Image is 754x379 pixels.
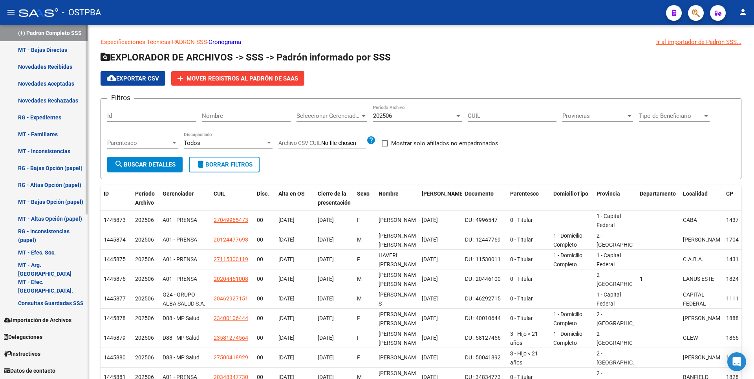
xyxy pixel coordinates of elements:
span: [DATE] [318,315,334,321]
span: Disc. [257,190,269,197]
div: 1881 [726,353,743,362]
span: M [357,295,362,302]
span: [DATE] [422,276,438,282]
input: Archivo CSV CUIL [321,140,366,147]
span: DU : 58127456 [465,335,501,341]
span: Provincia [597,190,620,197]
span: 202506 [135,295,154,302]
span: DU : 46292715 [465,295,501,302]
span: 1 - Capital Federal [597,291,621,307]
h3: Filtros [107,92,134,103]
span: 202506 [135,354,154,361]
button: Borrar Filtros [189,157,260,172]
datatable-header-cell: Alta en OS [275,185,315,211]
span: 202506 [135,217,154,223]
span: [DATE] [278,315,295,321]
span: 0 - Titular [510,295,533,302]
datatable-header-cell: Período Archivo [132,185,159,211]
span: Documento [465,190,494,197]
span: 3 - Hijo < 21 años [510,350,538,366]
span: ID [104,190,109,197]
p: - [101,38,741,46]
span: [DATE] [422,236,438,243]
span: 1 - Domicilio Completo [553,311,582,326]
datatable-header-cell: Cierre de la presentación [315,185,354,211]
mat-icon: search [114,159,124,169]
span: 202506 [135,335,154,341]
div: 1704 [726,235,743,244]
mat-icon: add [176,74,185,83]
span: Tipo de Beneficiario [639,112,703,119]
span: Borrar Filtros [196,161,253,168]
span: 1 - Capital Federal [597,252,621,267]
button: Buscar Detalles [107,157,183,172]
div: 1 [640,275,677,284]
datatable-header-cell: Localidad [680,185,723,211]
span: Nombre [379,190,399,197]
span: [PERSON_NAME] [PERSON_NAME] [379,311,421,326]
span: DU : 20446100 [465,276,501,282]
span: [DATE] [278,236,295,243]
span: 0 - Titular [510,276,533,282]
span: [DATE] [318,276,334,282]
datatable-header-cell: CP [723,185,747,211]
span: [DATE] [278,256,295,262]
span: [PERSON_NAME] [PERSON_NAME] [379,331,421,346]
span: GLEW [683,335,698,341]
span: Período Archivo [135,190,155,206]
div: 00 [257,353,272,362]
span: 27049965473 [214,217,248,223]
span: Datos de contacto [4,366,55,375]
span: HAVERL [PERSON_NAME] [379,252,421,267]
span: Provincias [562,112,626,119]
div: 00 [257,275,272,284]
datatable-header-cell: Gerenciador [159,185,210,211]
span: D88 - MP Salud [163,354,199,361]
span: Localidad [683,190,708,197]
span: Gerenciador [163,190,194,197]
span: 20462927151 [214,295,248,302]
span: [DATE] [318,295,334,302]
span: LANUS ESTE [683,276,714,282]
span: 20204461008 [214,276,248,282]
span: 1 - Domicilio Completo [553,331,582,346]
datatable-header-cell: Parentesco [507,185,550,211]
span: 1 - Domicilio Completo [553,252,582,267]
datatable-header-cell: DomicilioTipo [550,185,593,211]
div: 1824 [726,275,743,284]
span: [PERSON_NAME] [379,217,421,223]
span: 1 - Capital Federal [597,213,621,228]
span: Archivo CSV CUIL [278,140,321,146]
span: 202506 [135,315,154,321]
div: 1437 [726,216,743,225]
span: M [357,276,362,282]
span: 1445880 [104,354,126,361]
mat-icon: menu [6,7,16,17]
span: DU : 12447769 [465,236,501,243]
span: 2 - [GEOGRAPHIC_DATA] [597,233,650,248]
span: [DATE] [278,295,295,302]
span: Parentesco [510,190,539,197]
span: 1445878 [104,315,126,321]
span: Exportar CSV [107,75,159,82]
div: 1888 [726,314,743,323]
span: 202506 [135,236,154,243]
span: 2 - [GEOGRAPHIC_DATA] [597,311,650,326]
button: Mover registros al PADRÓN de SAAS [171,71,304,86]
span: 202506 [135,276,154,282]
span: [DATE] [422,217,438,223]
span: [PERSON_NAME]?S [379,291,423,307]
span: [DATE] [422,315,438,321]
datatable-header-cell: Provincia [593,185,637,211]
mat-icon: delete [196,159,205,169]
span: 1 - Domicilio Completo [553,233,582,248]
span: [PERSON_NAME] [683,354,725,361]
span: F [357,315,360,321]
span: [PERSON_NAME] [683,236,725,243]
mat-icon: help [366,135,376,145]
span: DU : 40010644 [465,315,501,321]
div: 00 [257,333,272,342]
span: [DATE] [422,295,438,302]
div: 00 [257,294,272,303]
div: Ir al importador de Padrón SSS... [656,38,741,46]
